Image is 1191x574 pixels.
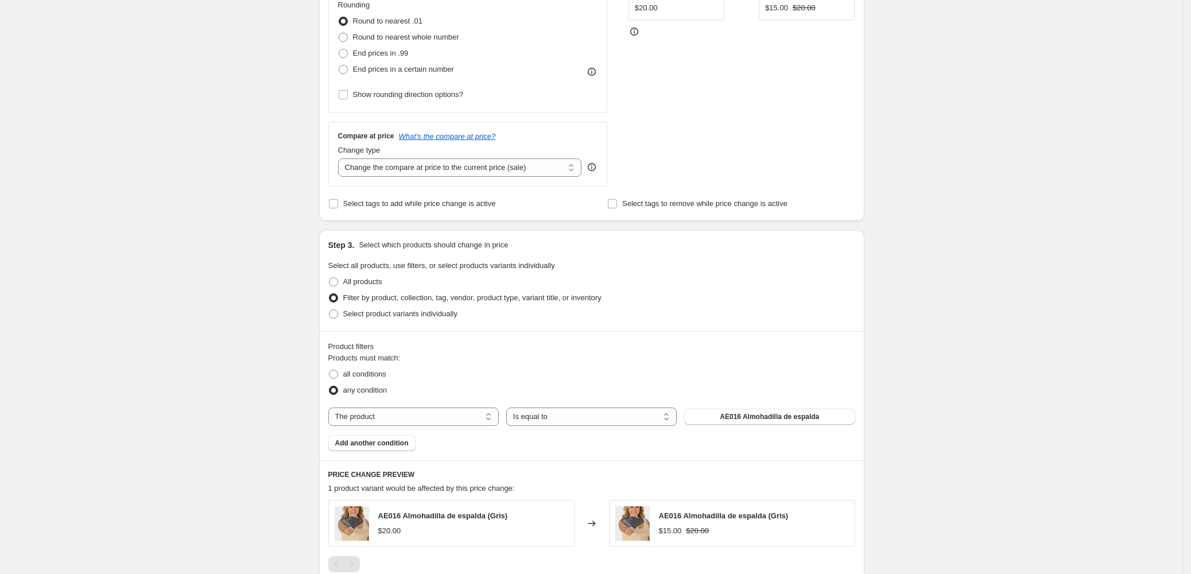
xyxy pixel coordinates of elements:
[343,370,386,378] span: all conditions
[684,409,855,425] button: AE016 Almohadilla de espalda
[622,199,787,208] span: Select tags to remove while price change is active
[378,525,401,537] div: $20.00
[659,525,682,537] div: $15.00
[686,525,709,537] strike: $20.00
[720,412,819,421] span: AE016 Almohadilla de espalda
[338,146,381,154] span: Change type
[328,261,555,270] span: Select all products, use filters, or select products variants individually
[353,33,459,41] span: Round to nearest whole number
[338,1,370,9] span: Rounding
[328,239,355,251] h2: Step 3.
[343,199,496,208] span: Select tags to add while price change is active
[328,556,360,572] nav: Pagination
[328,470,855,479] h6: PRICE CHANGE PREVIEW
[359,239,508,251] p: Select which products should change in price
[765,2,788,14] div: $15.00
[399,132,496,141] button: What's the compare at price?
[335,506,369,541] img: AE016-frente_80x.jpg
[343,293,602,302] span: Filter by product, collection, tag, vendor, product type, variant title, or inventory
[328,341,855,352] div: Product filters
[586,161,598,173] div: help
[353,65,454,73] span: End prices in a certain number
[378,511,508,520] span: AE016 Almohadilla de espalda (Gris)
[328,354,401,362] span: Products must match:
[353,49,409,57] span: End prices in .99
[635,2,658,14] div: $20.00
[343,309,457,318] span: Select product variants individually
[328,484,515,492] span: 1 product variant would be affected by this price change:
[335,439,409,448] span: Add another condition
[343,386,387,394] span: any condition
[343,277,382,286] span: All products
[338,131,394,141] h3: Compare at price
[353,17,422,25] span: Round to nearest .01
[793,2,816,14] strike: $20.00
[353,90,463,99] span: Show rounding direction options?
[659,511,789,520] span: AE016 Almohadilla de espalda (Gris)
[615,506,650,541] img: AE016-frente_80x.jpg
[328,435,416,451] button: Add another condition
